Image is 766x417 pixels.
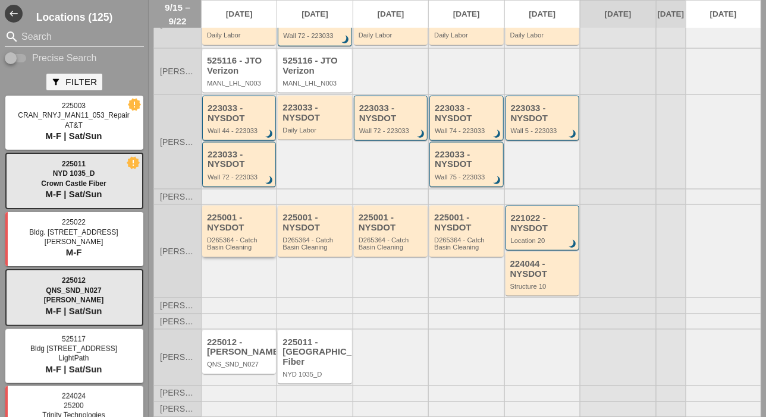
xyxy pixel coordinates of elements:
[359,31,425,39] div: Daily Labor
[160,138,195,147] span: [PERSON_NAME]
[580,1,655,28] a: [DATE]
[510,283,576,290] div: Structure 10
[566,238,579,251] i: brightness_3
[160,1,195,28] span: 9/15 – 9/22
[53,169,95,178] span: NYD 1035_D
[45,364,102,374] span: M-F | Sat/Sun
[282,236,349,251] div: D265364 - Catch Basin Cleaning
[51,75,97,89] div: Filter
[510,31,576,39] div: Daily Labor
[5,30,19,44] i: search
[160,301,195,310] span: [PERSON_NAME]
[64,402,83,410] span: 25200
[5,5,23,23] button: Shrink Sidebar
[41,179,106,188] span: Crown Castle Fiber
[62,218,86,226] span: 225022
[435,127,500,134] div: Wall 74 - 223033
[207,80,273,87] div: MANL_LHL_N003
[359,103,424,123] div: 223033 - NYSDOT
[359,213,425,232] div: 225001 - NYSDOT
[62,335,86,343] span: 525117
[434,213,500,232] div: 225001 - NYSDOT
[160,353,195,362] span: [PERSON_NAME]
[435,150,500,169] div: 223033 - NYSDOT
[128,157,139,168] i: new_releases
[415,128,428,141] i: brightness_3
[62,276,86,285] span: 225012
[511,237,576,244] div: Location 20
[283,32,348,39] div: Wall 72 - 223033
[263,128,276,141] i: brightness_3
[65,121,83,129] span: AT&T
[505,1,580,28] a: [DATE]
[59,354,89,362] span: LightPath
[5,51,144,65] div: Enable Precise search to match search terms exactly.
[208,173,272,181] div: Wall 72 - 223033
[282,127,349,134] div: Daily Labor
[359,236,425,251] div: D265364 - Catch Basin Cleaning
[282,80,349,87] div: MANL_LHL_N003
[160,389,195,398] span: [PERSON_NAME]
[434,236,500,251] div: D265364 - Catch Basin Cleaning
[5,5,23,23] i: west
[32,52,97,64] label: Precise Search
[160,405,195,414] span: [PERSON_NAME]
[44,296,104,304] span: [PERSON_NAME]
[160,317,195,326] span: [PERSON_NAME]
[62,392,86,400] span: 224024
[21,27,127,46] input: Search
[129,99,140,110] i: new_releases
[30,345,117,353] span: Bldg [STREET_ADDRESS]
[339,33,352,46] i: brightness_3
[202,1,277,28] a: [DATE]
[18,111,129,119] span: CRAN_RNYJ_MAN11_053_Repair
[359,127,424,134] div: Wall 72 - 223033
[207,236,273,251] div: D265364 - Catch Basin Cleaning
[282,371,349,378] div: NYD 1035_D
[160,67,195,76] span: [PERSON_NAME]
[62,102,86,110] span: 225003
[511,127,576,134] div: Wall 5 - 223033
[282,103,349,122] div: 223033 - NYSDOT
[491,174,504,187] i: brightness_3
[353,1,428,28] a: [DATE]
[46,74,102,90] button: Filter
[686,1,761,28] a: [DATE]
[45,306,102,316] span: M-F | Sat/Sun
[263,174,276,187] i: brightness_3
[45,189,102,199] span: M-F | Sat/Sun
[277,1,352,28] a: [DATE]
[66,247,82,257] span: M-F
[62,160,86,168] span: 225011
[29,228,118,236] span: Bldg. [STREET_ADDRESS]
[434,31,500,39] div: Daily Labor
[657,1,686,28] a: [DATE]
[207,56,273,75] div: 525116 - JTO Verizon
[282,56,349,75] div: 525116 - JTO Verizon
[160,247,195,256] span: [PERSON_NAME]
[435,103,500,123] div: 223033 - NYSDOT
[510,259,576,279] div: 224044 - NYSDOT
[511,103,576,123] div: 223033 - NYSDOT
[208,150,272,169] div: 223033 - NYSDOT
[429,1,504,28] a: [DATE]
[160,192,195,201] span: [PERSON_NAME]
[566,128,579,141] i: brightness_3
[45,131,102,141] span: M-F | Sat/Sun
[491,128,504,141] i: brightness_3
[282,213,349,232] div: 225001 - NYSDOT
[45,238,103,246] span: [PERSON_NAME]
[207,361,273,368] div: QNS_SND_N027
[46,286,101,295] span: QNS_SND_N027
[435,173,500,181] div: Wall 75 - 223033
[282,337,349,367] div: 225011 - [GEOGRAPHIC_DATA] Fiber
[208,103,272,123] div: 223033 - NYSDOT
[511,213,576,233] div: 221022 - NYSDOT
[207,213,273,232] div: 225001 - NYSDOT
[51,77,61,87] i: filter_alt
[208,127,272,134] div: Wall 44 - 223033
[207,31,273,39] div: Daily Labor
[207,337,273,357] div: 225012 - [PERSON_NAME]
